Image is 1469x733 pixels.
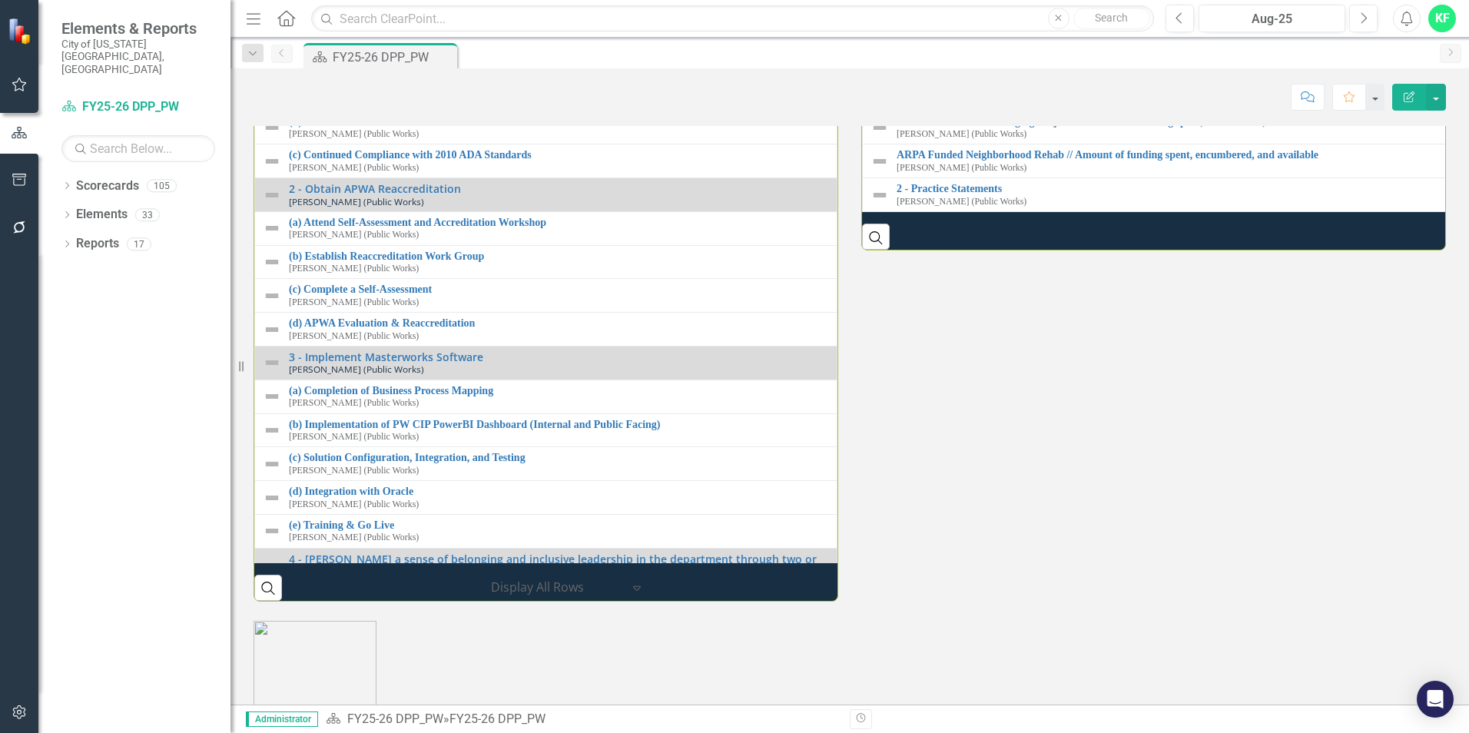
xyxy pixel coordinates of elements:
[289,250,829,262] a: (b) Establish Reaccreditation Work Group
[61,38,215,75] small: City of [US_STATE][GEOGRAPHIC_DATA], [GEOGRAPHIC_DATA]
[289,230,419,240] small: [PERSON_NAME] (Public Works)
[289,466,419,476] small: [PERSON_NAME] (Public Works)
[263,455,281,473] img: Not Defined
[1095,12,1128,24] span: Search
[289,398,419,408] small: [PERSON_NAME] (Public Works)
[127,237,151,250] div: 17
[863,144,1459,178] td: Double-Click to Edit Right Click for Context Menu
[863,178,1459,212] td: Double-Click to Edit Right Click for Context Menu
[449,711,545,726] div: FY25-26 DPP_PW
[333,48,453,67] div: FY25-26 DPP_PW
[76,235,119,253] a: Reports
[263,353,281,372] img: Not Defined
[289,297,419,307] small: [PERSON_NAME] (Public Works)
[289,499,419,509] small: [PERSON_NAME] (Public Works)
[263,186,281,204] img: Not Defined
[263,387,281,406] img: Not Defined
[289,452,829,463] a: (c) Solution Configuration, Integration, and Testing
[76,177,139,195] a: Scorecards
[289,519,829,531] a: (e) Training & Go Live
[255,279,837,313] td: Double-Click to Edit Right Click for Context Menu
[870,152,889,171] img: Not Defined
[289,264,419,274] small: [PERSON_NAME] (Public Works)
[289,284,829,295] a: (c) Complete a Self-Assessment
[61,19,215,38] span: Elements & Reports
[263,287,281,305] img: Not Defined
[897,197,1026,207] small: [PERSON_NAME] (Public Works)
[289,331,419,341] small: [PERSON_NAME] (Public Works)
[897,129,1026,139] small: [PERSON_NAME] (Public Works)
[255,211,837,245] td: Double-Click to Edit Right Click for Context Menu
[311,5,1154,32] input: Search ClearPoint...
[246,711,318,727] span: Administrator
[255,380,837,413] td: Double-Click to Edit Right Click for Context Menu
[863,111,1459,144] td: Double-Click to Edit Right Click for Context Menu
[289,317,829,329] a: (d) APWA Evaluation & Reaccreditation
[263,489,281,507] img: Not Defined
[1073,8,1150,29] button: Search
[61,135,215,162] input: Search Below...
[897,149,1451,161] a: ARPA Funded Neighborhood Rehab // Amount of funding spent, encumbered, and available
[255,548,837,593] td: Double-Click to Edit Right Click for Context Menu
[263,522,281,540] img: Not Defined
[289,532,419,542] small: [PERSON_NAME] (Public Works)
[289,419,829,430] a: (b) Implementation of PW CIP PowerBI Dashboard (Internal and Public Facing)
[263,219,281,237] img: Not Defined
[263,421,281,439] img: Not Defined
[289,163,419,173] small: [PERSON_NAME] (Public Works)
[897,183,1451,194] a: 2 - Practice Statements
[255,481,837,515] td: Double-Click to Edit Right Click for Context Menu
[76,206,128,224] a: Elements
[61,98,215,116] a: FY25-26 DPP_PW
[289,217,829,228] a: (a) Attend Self-Assessment and Accreditation Workshop
[289,432,419,442] small: [PERSON_NAME] (Public Works)
[289,149,829,161] a: (c) Continued Compliance with 2010 ADA Standards
[1199,5,1345,32] button: Aug-25
[289,553,829,577] a: 4 - [PERSON_NAME] a sense of belonging and inclusive leadership in the department through two or ...
[135,208,160,221] div: 33
[289,351,829,363] a: 3 - Implement Masterworks Software
[255,313,837,347] td: Double-Click to Edit Right Click for Context Menu
[1417,681,1454,718] div: Open Intercom Messenger
[255,447,837,481] td: Double-Click to Edit Right Click for Context Menu
[289,364,424,374] small: [PERSON_NAME] (Public Works)
[263,253,281,271] img: Not Defined
[1204,10,1340,28] div: Aug-25
[289,486,829,497] a: (d) Integration with Oracle
[870,118,889,137] img: Not Defined
[347,711,443,726] a: FY25-26 DPP_PW
[263,320,281,339] img: Not Defined
[289,197,424,207] small: [PERSON_NAME] (Public Works)
[289,385,829,396] a: (a) Completion of Business Process Mapping
[263,118,281,137] img: Not Defined
[255,144,837,178] td: Double-Click to Edit Right Click for Context Menu
[255,347,837,380] td: Double-Click to Edit Right Click for Context Menu
[897,163,1026,173] small: [PERSON_NAME] (Public Works)
[8,18,35,45] img: ClearPoint Strategy
[263,152,281,171] img: Not Defined
[870,186,889,204] img: Not Defined
[1428,5,1456,32] button: KF
[255,514,837,548] td: Double-Click to Edit Right Click for Context Menu
[326,711,838,728] div: »
[289,129,419,139] small: [PERSON_NAME] (Public Works)
[289,183,829,194] a: 2 - Obtain APWA Reaccreditation
[255,178,837,212] td: Double-Click to Edit Right Click for Context Menu
[255,111,837,144] td: Double-Click to Edit Right Click for Context Menu
[263,562,281,580] img: Not Defined
[255,245,837,279] td: Double-Click to Edit Right Click for Context Menu
[147,179,177,192] div: 105
[255,413,837,447] td: Double-Click to Edit Right Click for Context Menu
